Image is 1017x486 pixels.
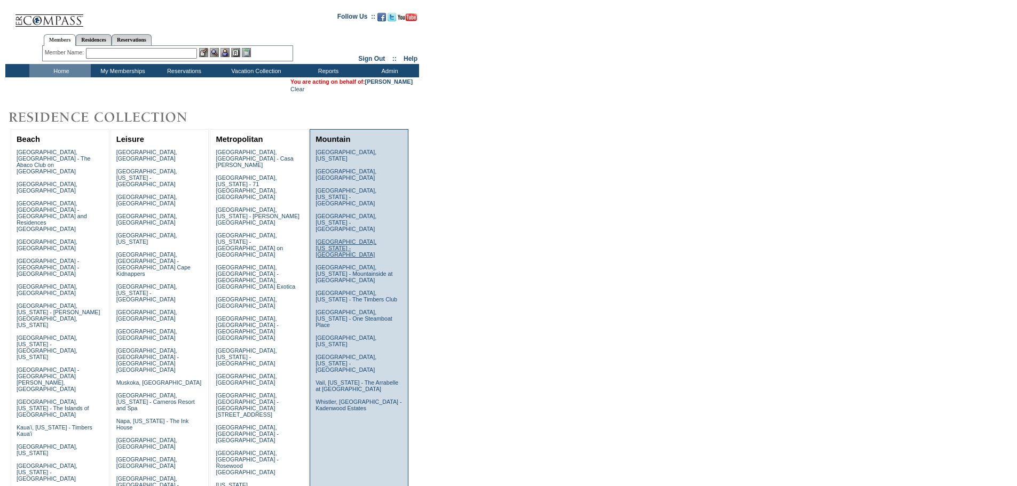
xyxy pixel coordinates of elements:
img: Compass Home [14,5,84,27]
a: [GEOGRAPHIC_DATA], [GEOGRAPHIC_DATA] - Rosewood [GEOGRAPHIC_DATA] [216,450,278,475]
a: [GEOGRAPHIC_DATA], [US_STATE] - [GEOGRAPHIC_DATA] [116,283,177,302]
img: Reservations [231,48,240,57]
a: [GEOGRAPHIC_DATA], [GEOGRAPHIC_DATA] - [GEOGRAPHIC_DATA] and Residences [GEOGRAPHIC_DATA] [17,200,87,232]
a: [GEOGRAPHIC_DATA], [GEOGRAPHIC_DATA] - [GEOGRAPHIC_DATA] Cape Kidnappers [116,251,191,277]
a: Help [404,55,417,62]
img: Subscribe to our YouTube Channel [398,13,417,21]
a: Metropolitan [216,135,263,144]
a: [GEOGRAPHIC_DATA], [GEOGRAPHIC_DATA] - [GEOGRAPHIC_DATA] [GEOGRAPHIC_DATA] [216,315,278,341]
a: [GEOGRAPHIC_DATA], [GEOGRAPHIC_DATA] [116,309,177,322]
a: [GEOGRAPHIC_DATA], [GEOGRAPHIC_DATA] [17,181,77,194]
a: [GEOGRAPHIC_DATA], [GEOGRAPHIC_DATA] - [GEOGRAPHIC_DATA] [GEOGRAPHIC_DATA] [116,347,179,373]
a: Beach [17,135,40,144]
a: [GEOGRAPHIC_DATA], [GEOGRAPHIC_DATA] [316,168,376,181]
a: Reservations [112,34,152,45]
img: Become our fan on Facebook [377,13,386,21]
img: b_edit.gif [199,48,208,57]
a: [GEOGRAPHIC_DATA] - [GEOGRAPHIC_DATA] - [GEOGRAPHIC_DATA] [17,258,79,277]
a: [GEOGRAPHIC_DATA], [GEOGRAPHIC_DATA] [116,213,177,226]
a: [GEOGRAPHIC_DATA], [US_STATE] - Carneros Resort and Spa [116,392,195,411]
a: Subscribe to our YouTube Channel [398,16,417,22]
td: My Memberships [91,64,152,77]
a: [GEOGRAPHIC_DATA], [GEOGRAPHIC_DATA] [116,149,177,162]
a: Leisure [116,135,144,144]
a: [GEOGRAPHIC_DATA], [US_STATE] [316,149,376,162]
a: Become our fan on Facebook [377,16,386,22]
a: [GEOGRAPHIC_DATA], [US_STATE] - Mountainside at [GEOGRAPHIC_DATA] [316,264,392,283]
a: Whistler, [GEOGRAPHIC_DATA] - Kadenwood Estates [316,399,401,411]
a: [GEOGRAPHIC_DATA], [GEOGRAPHIC_DATA] [116,328,177,341]
a: [PERSON_NAME] [365,78,413,85]
td: Home [29,64,91,77]
a: [GEOGRAPHIC_DATA], [US_STATE] - [GEOGRAPHIC_DATA] [17,463,77,482]
a: [GEOGRAPHIC_DATA], [US_STATE] - The Timbers Club [316,290,397,302]
a: [GEOGRAPHIC_DATA], [US_STATE] - [PERSON_NAME][GEOGRAPHIC_DATA] [216,206,299,226]
a: [GEOGRAPHIC_DATA], [US_STATE] - [GEOGRAPHIC_DATA] [216,347,277,367]
td: Reservations [152,64,214,77]
img: View [210,48,219,57]
a: [GEOGRAPHIC_DATA], [US_STATE] - [GEOGRAPHIC_DATA] [316,213,376,232]
a: [GEOGRAPHIC_DATA], [GEOGRAPHIC_DATA] - The Abaco Club on [GEOGRAPHIC_DATA] [17,149,91,174]
td: Reports [296,64,358,77]
a: [GEOGRAPHIC_DATA], [US_STATE] - [GEOGRAPHIC_DATA] [316,187,376,206]
a: Members [44,34,76,46]
a: Napa, [US_STATE] - The Ink House [116,418,189,431]
td: Admin [358,64,419,77]
a: Clear [290,86,304,92]
a: [GEOGRAPHIC_DATA], [US_STATE] - [GEOGRAPHIC_DATA] [316,238,376,258]
a: [GEOGRAPHIC_DATA], [GEOGRAPHIC_DATA] [17,238,77,251]
a: [GEOGRAPHIC_DATA], [GEOGRAPHIC_DATA] [116,437,177,450]
a: [GEOGRAPHIC_DATA], [US_STATE] - 71 [GEOGRAPHIC_DATA], [GEOGRAPHIC_DATA] [216,174,277,200]
img: Impersonate [220,48,230,57]
a: [GEOGRAPHIC_DATA], [US_STATE] - [GEOGRAPHIC_DATA] [116,168,177,187]
div: Member Name: [45,48,86,57]
a: [GEOGRAPHIC_DATA], [GEOGRAPHIC_DATA] [116,194,177,206]
a: [GEOGRAPHIC_DATA], [US_STATE] - [GEOGRAPHIC_DATA] [316,354,376,373]
a: [GEOGRAPHIC_DATA], [US_STATE] - One Steamboat Place [316,309,392,328]
img: Destinations by Exclusive Resorts [5,107,214,128]
td: Follow Us :: [337,12,375,25]
a: [GEOGRAPHIC_DATA], [US_STATE] [17,443,77,456]
a: [GEOGRAPHIC_DATA], [US_STATE] - [PERSON_NAME][GEOGRAPHIC_DATA], [US_STATE] [17,302,100,328]
a: Follow us on Twitter [388,16,396,22]
a: [GEOGRAPHIC_DATA], [US_STATE] - [GEOGRAPHIC_DATA], [US_STATE] [17,334,77,360]
a: Sign Out [358,55,385,62]
a: [GEOGRAPHIC_DATA], [GEOGRAPHIC_DATA] - Casa [PERSON_NAME] [216,149,293,168]
a: Muskoka, [GEOGRAPHIC_DATA] [116,379,201,386]
a: [GEOGRAPHIC_DATA], [GEOGRAPHIC_DATA] - [GEOGRAPHIC_DATA][STREET_ADDRESS] [216,392,278,418]
span: You are acting on behalf of: [290,78,413,85]
a: [GEOGRAPHIC_DATA], [GEOGRAPHIC_DATA] [17,283,77,296]
a: Vail, [US_STATE] - The Arrabelle at [GEOGRAPHIC_DATA] [316,379,398,392]
img: b_calculator.gif [242,48,251,57]
a: [GEOGRAPHIC_DATA], [GEOGRAPHIC_DATA] [116,456,177,469]
span: :: [392,55,397,62]
a: [GEOGRAPHIC_DATA], [US_STATE] - [GEOGRAPHIC_DATA] on [GEOGRAPHIC_DATA] [216,232,283,258]
img: Follow us on Twitter [388,13,396,21]
a: [GEOGRAPHIC_DATA], [GEOGRAPHIC_DATA] - [GEOGRAPHIC_DATA] [216,424,278,443]
td: Vacation Collection [214,64,296,77]
a: [GEOGRAPHIC_DATA] - [GEOGRAPHIC_DATA][PERSON_NAME], [GEOGRAPHIC_DATA] [17,367,79,392]
a: [GEOGRAPHIC_DATA], [US_STATE] [316,334,376,347]
a: Mountain [316,135,350,144]
img: i.gif [5,16,14,17]
a: [GEOGRAPHIC_DATA], [US_STATE] [116,232,177,245]
a: [GEOGRAPHIC_DATA], [GEOGRAPHIC_DATA] [216,296,277,309]
a: [GEOGRAPHIC_DATA], [US_STATE] - The Islands of [GEOGRAPHIC_DATA] [17,399,89,418]
a: Kaua'i, [US_STATE] - Timbers Kaua'i [17,424,92,437]
a: [GEOGRAPHIC_DATA], [GEOGRAPHIC_DATA] - [GEOGRAPHIC_DATA], [GEOGRAPHIC_DATA] Exotica [216,264,295,290]
a: [GEOGRAPHIC_DATA], [GEOGRAPHIC_DATA] [216,373,277,386]
a: Residences [76,34,112,45]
